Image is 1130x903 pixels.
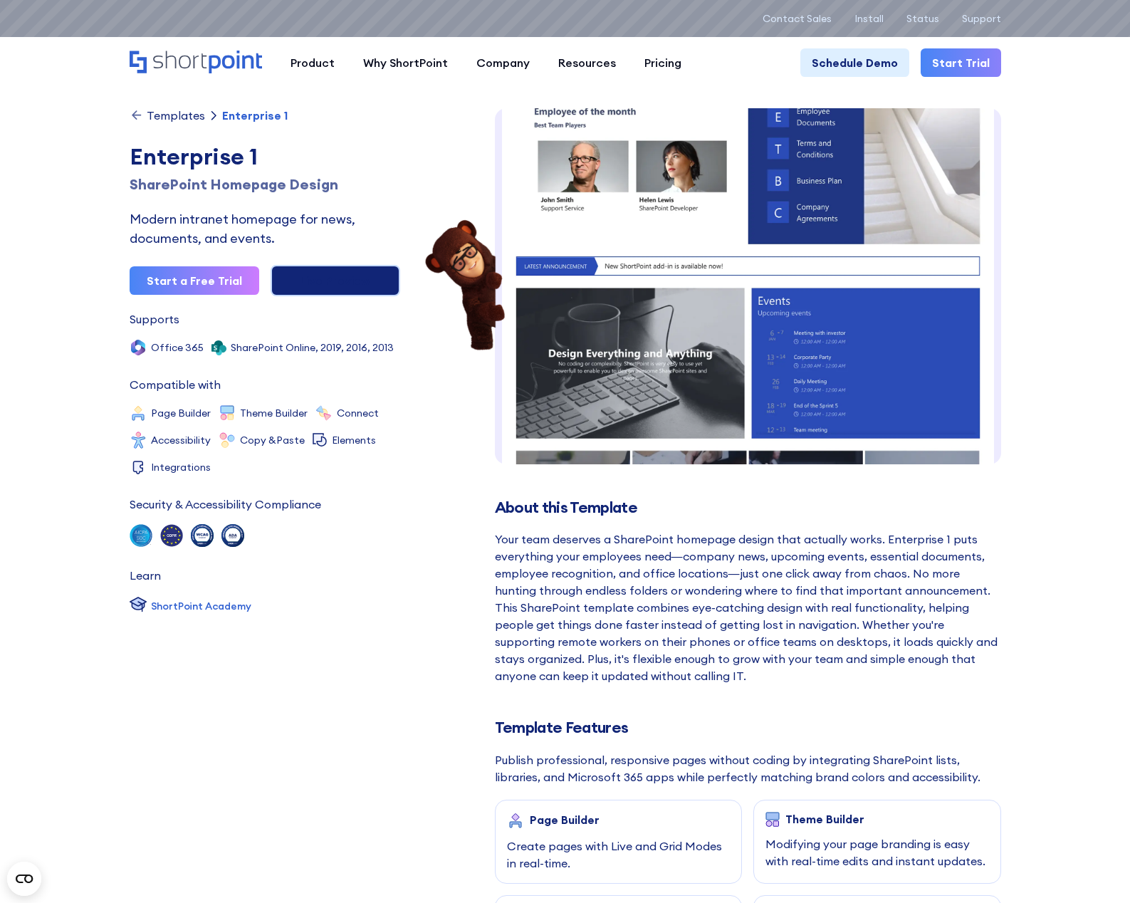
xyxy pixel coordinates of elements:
[240,435,305,445] div: Copy &Paste
[130,140,400,174] div: Enterprise 1
[363,54,448,71] div: Why ShortPoint
[507,837,731,872] div: Create pages with Live and Grid Modes in real-time.
[276,48,349,77] a: Product
[349,48,462,77] a: Why ShortPoint
[495,719,1001,736] h2: Template Features
[231,343,394,353] div: SharePoint Online, 2019, 2016, 2013
[291,54,335,71] div: Product
[337,408,379,418] div: Connect
[130,524,152,547] img: soc 2
[130,379,221,390] div: Compatible with
[130,108,205,122] a: Templates
[476,54,530,71] div: Company
[271,265,400,296] a: Live Preview
[962,13,1001,24] a: Support
[7,862,41,896] button: Open CMP widget
[558,54,616,71] div: Resources
[151,462,211,472] div: Integrations
[151,408,211,418] div: Page Builder
[765,835,989,870] div: Modifying your page branding is easy with real-time edits and instant updates.
[785,813,864,825] div: Theme Builder
[130,51,262,75] a: Home
[763,13,832,24] a: Contact Sales
[130,595,251,617] a: ShortPoint Academy
[495,499,1001,516] h2: About this Template
[151,599,251,614] div: ShortPoint Academy
[130,209,400,248] div: Modern intranet homepage for news, documents, and events.
[151,435,211,445] div: Accessibility
[240,408,308,418] div: Theme Builder
[854,13,884,24] a: Install
[800,48,909,77] a: Schedule Demo
[462,48,544,77] a: Company
[151,343,204,353] div: Office 365
[530,813,600,826] div: Page Builder
[130,570,161,581] div: Learn
[130,266,259,295] a: Start a Free Trial
[921,48,1001,77] a: Start Trial
[332,435,376,445] div: Elements
[147,110,205,121] div: Templates
[130,499,321,510] div: Security & Accessibility Compliance
[544,48,630,77] a: Resources
[130,174,400,195] h1: SharePoint Homepage Design
[130,313,179,325] div: Supports
[495,531,1001,684] div: Your team deserves a SharePoint homepage design that actually works. Enterprise 1 puts everything...
[222,110,288,121] div: Enterprise 1
[495,751,1001,785] div: Publish professional, responsive pages without coding by integrating SharePoint lists, libraries,...
[906,13,939,24] a: Status
[644,54,681,71] div: Pricing
[630,48,696,77] a: Pricing
[874,738,1130,903] iframe: Chat Widget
